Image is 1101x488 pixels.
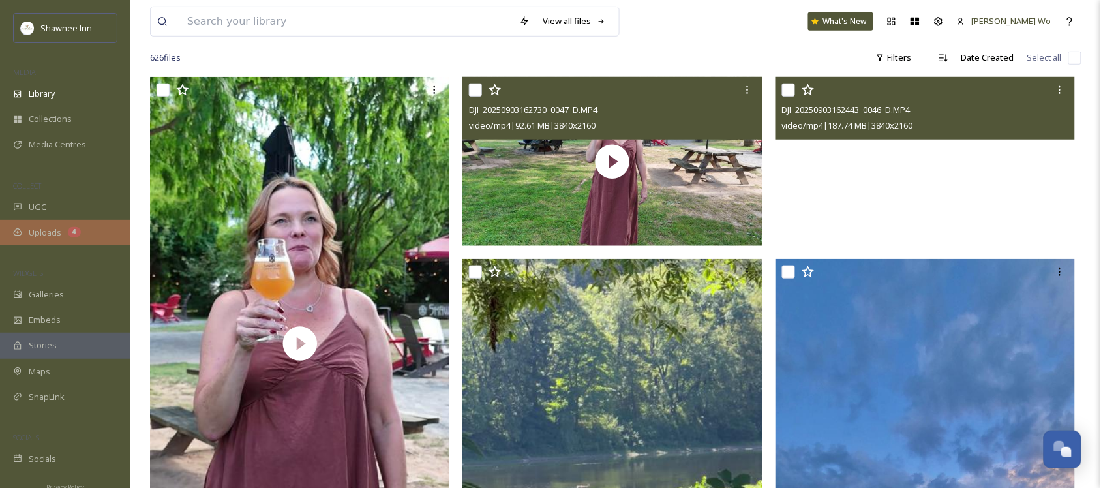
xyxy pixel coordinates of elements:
[13,181,41,191] span: COLLECT
[955,45,1021,70] div: Date Created
[150,52,181,64] span: 626 file s
[808,12,873,31] a: What's New
[29,113,72,125] span: Collections
[29,339,57,352] span: Stories
[29,314,61,326] span: Embeds
[21,22,34,35] img: shawnee-300x300.jpg
[29,87,55,100] span: Library
[29,226,61,239] span: Uploads
[462,77,762,246] img: thumbnail
[972,15,1051,27] span: [PERSON_NAME] Wo
[29,201,46,213] span: UGC
[13,433,39,442] span: SOCIALS
[950,8,1058,34] a: [PERSON_NAME] Wo
[29,365,50,378] span: Maps
[40,22,92,34] span: Shawnee Inn
[68,227,81,237] div: 4
[536,8,612,34] a: View all files
[776,77,1076,246] video: DJI_20250903162443_0046_D.MP4
[13,268,43,278] span: WIDGETS
[29,138,86,151] span: Media Centres
[782,119,913,131] span: video/mp4 | 187.74 MB | 3840 x 2160
[869,45,918,70] div: Filters
[469,119,596,131] span: video/mp4 | 92.61 MB | 3840 x 2160
[29,453,56,465] span: Socials
[1044,431,1081,468] button: Open Chat
[181,7,513,36] input: Search your library
[469,104,597,115] span: DJI_20250903162730_0047_D.MP4
[1027,52,1062,64] span: Select all
[782,104,911,115] span: DJI_20250903162443_0046_D.MP4
[29,391,65,403] span: SnapLink
[13,67,36,77] span: MEDIA
[29,288,64,301] span: Galleries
